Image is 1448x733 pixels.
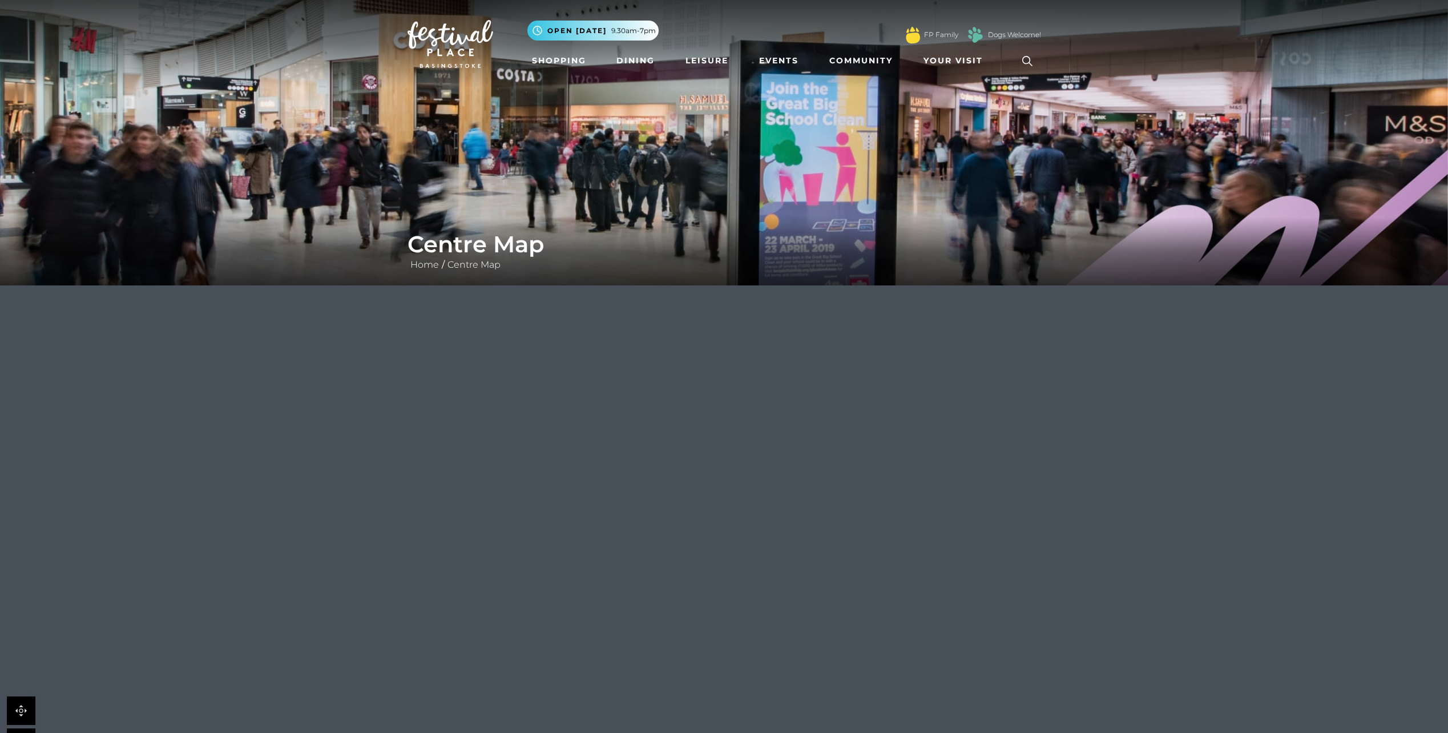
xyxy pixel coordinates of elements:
div: / [399,231,1050,272]
a: Shopping [527,50,591,71]
span: Open [DATE] [547,26,607,36]
a: Events [755,50,803,71]
a: Leisure [681,50,733,71]
a: Dogs Welcome! [988,30,1041,40]
a: Dining [612,50,659,71]
a: Centre Map [445,259,503,270]
a: Home [408,259,442,270]
a: Community [825,50,897,71]
button: Open [DATE] 9.30am-7pm [527,21,659,41]
img: Festival Place Logo [408,20,493,68]
span: 9.30am-7pm [611,26,656,36]
a: Your Visit [919,50,993,71]
span: Your Visit [923,55,983,67]
h1: Centre Map [408,231,1041,258]
a: FP Family [924,30,958,40]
